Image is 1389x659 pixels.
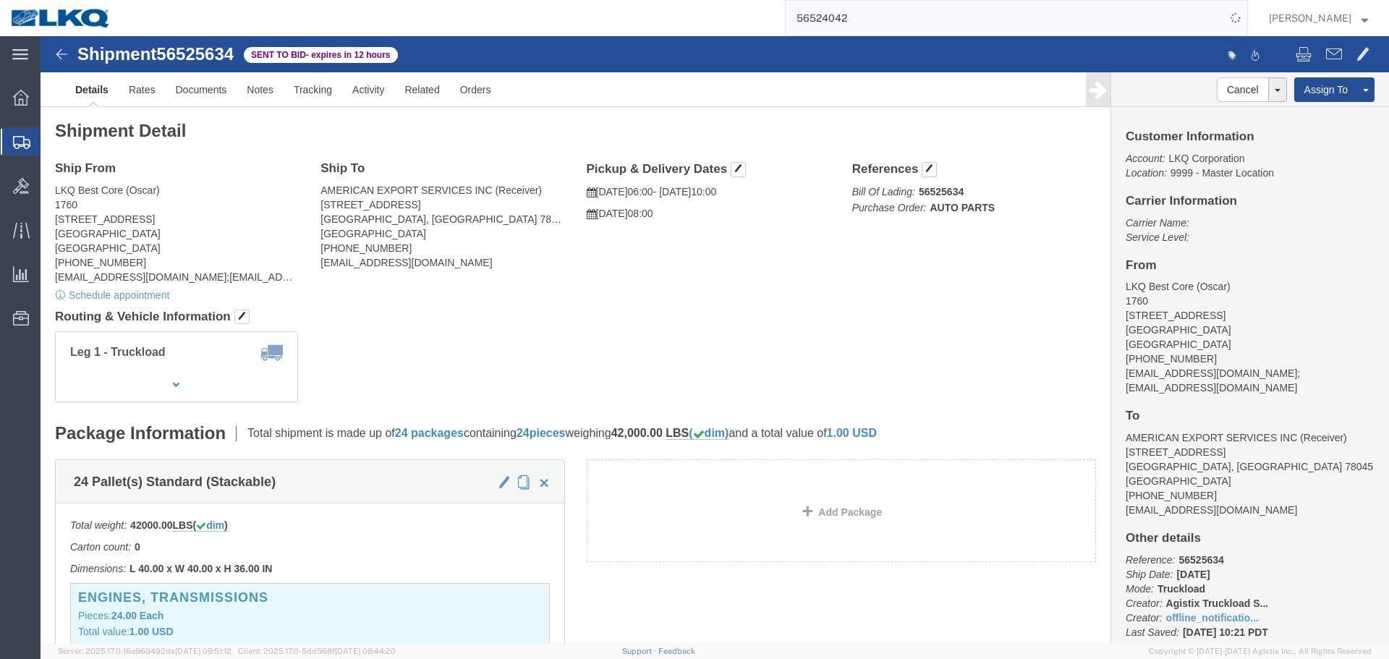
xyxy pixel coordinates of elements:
span: Server: 2025.17.0-16a969492de [58,647,231,655]
span: [DATE] 08:44:20 [335,647,396,655]
span: Copyright © [DATE]-[DATE] Agistix Inc., All Rights Reserved [1149,645,1372,658]
span: Client: 2025.17.0-5dd568f [238,647,396,655]
img: logo [10,7,111,29]
input: Search for shipment number, reference number [786,1,1226,35]
a: Feedback [658,647,695,655]
span: [DATE] 09:51:12 [175,647,231,655]
a: Support [622,647,658,655]
span: Rajasheker Reddy [1269,10,1351,26]
iframe: FS Legacy Container [41,36,1389,644]
button: [PERSON_NAME] [1268,9,1369,27]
